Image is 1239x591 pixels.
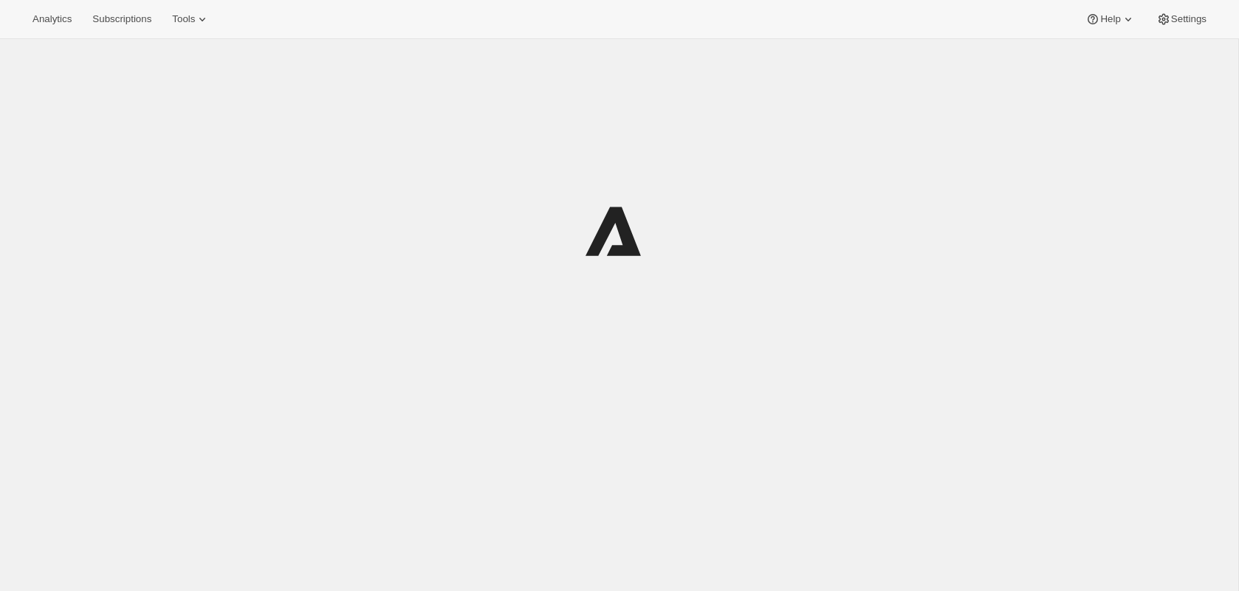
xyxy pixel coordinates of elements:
span: Help [1100,13,1120,25]
span: Analytics [32,13,72,25]
span: Subscriptions [92,13,151,25]
button: Settings [1147,9,1215,30]
button: Subscriptions [83,9,160,30]
button: Help [1077,9,1144,30]
button: Analytics [24,9,80,30]
span: Settings [1171,13,1207,25]
span: Tools [172,13,195,25]
button: Tools [163,9,219,30]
